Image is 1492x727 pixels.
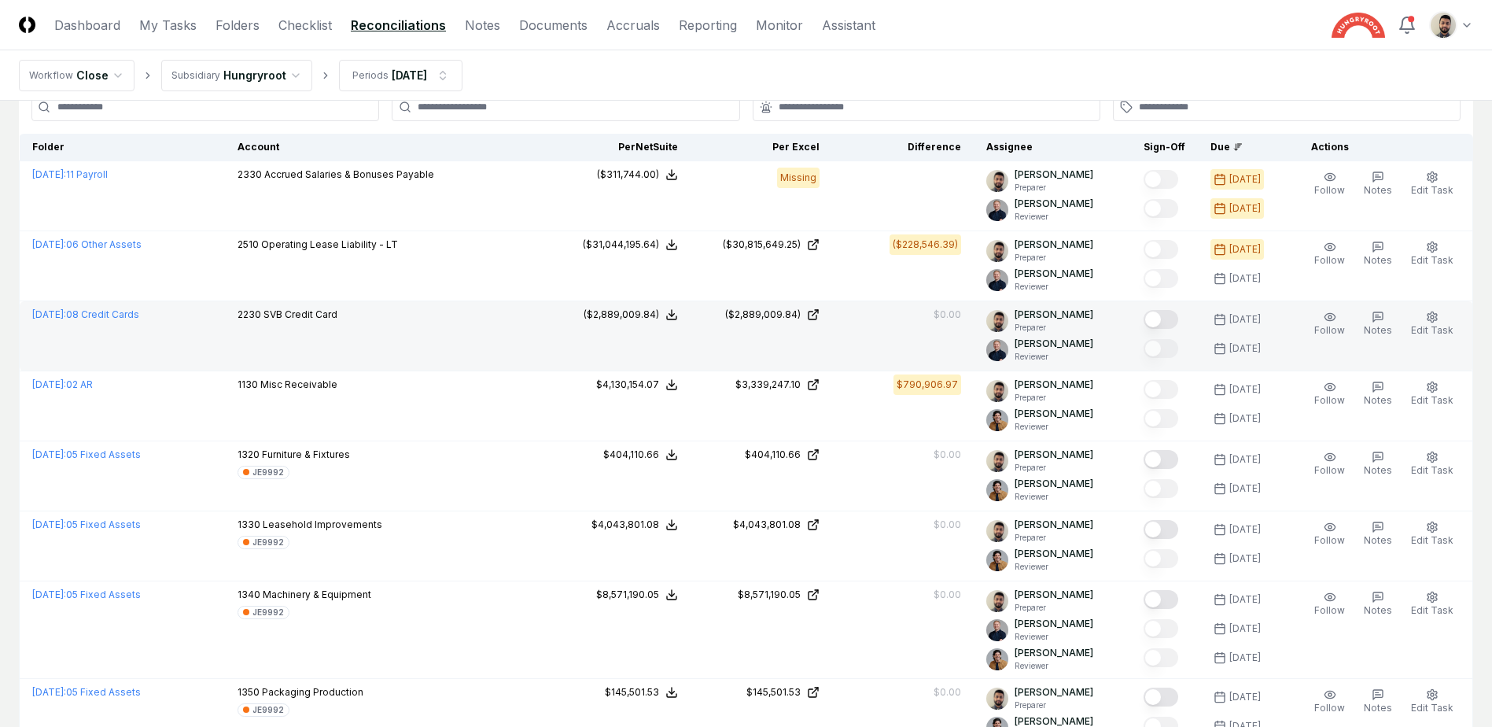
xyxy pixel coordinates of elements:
div: $0.00 [934,448,961,462]
button: Edit Task [1408,308,1457,341]
p: [PERSON_NAME] [1015,238,1093,252]
span: Edit Task [1411,184,1453,196]
button: $404,110.66 [603,448,678,462]
div: [DATE] [1229,522,1261,537]
img: d09822cc-9b6d-4858-8d66-9570c114c672_214030b4-299a-48fd-ad93-fc7c7aef54c6.png [986,590,1008,612]
p: [PERSON_NAME] [1015,518,1093,532]
span: Packaging Production [262,686,363,698]
p: [PERSON_NAME] [1015,646,1093,660]
button: Follow [1311,308,1348,341]
p: Preparer [1015,462,1093,474]
div: Missing [777,168,820,188]
span: [DATE] : [32,378,66,390]
a: [DATE]:05 Fixed Assets [32,448,141,460]
p: Reviewer [1015,211,1093,223]
span: Edit Task [1411,324,1453,336]
button: Mark complete [1144,269,1178,288]
button: ($2,889,009.84) [584,308,678,322]
img: Hungryroot logo [1332,13,1385,38]
a: $3,339,247.10 [703,378,820,392]
a: Accruals [606,16,660,35]
div: Actions [1299,140,1461,154]
span: SVB Credit Card [263,308,337,320]
button: Follow [1311,378,1348,411]
p: Preparer [1015,699,1093,711]
a: $145,501.53 [703,685,820,699]
button: Mark complete [1144,339,1178,358]
div: Periods [352,68,389,83]
p: Reviewer [1015,351,1093,363]
div: [DATE] [1229,592,1261,607]
p: [PERSON_NAME] [1015,588,1093,602]
a: Folders [216,16,260,35]
p: [PERSON_NAME] [1015,378,1093,392]
button: Edit Task [1408,518,1457,551]
span: 1340 [238,589,260,600]
button: Mark complete [1144,520,1178,539]
p: [PERSON_NAME] [1015,197,1093,211]
p: Reviewer [1015,491,1093,503]
span: Notes [1364,254,1392,266]
p: [PERSON_NAME] [1015,617,1093,631]
button: Notes [1361,588,1395,621]
span: Edit Task [1411,254,1453,266]
span: 1330 [238,518,260,530]
a: JE9992 [238,703,289,717]
img: ACg8ocLvq7MjQV6RZF1_Z8o96cGG_vCwfvrLdMx8PuJaibycWA8ZaAE=s96-c [986,269,1008,291]
div: $3,339,247.10 [735,378,801,392]
button: Mark complete [1144,310,1178,329]
button: Follow [1311,685,1348,718]
span: [DATE] : [32,518,66,530]
button: Mark complete [1144,450,1178,469]
span: [DATE] : [32,448,66,460]
span: Misc Receivable [260,378,337,390]
span: Furniture & Fixtures [262,448,350,460]
a: My Tasks [139,16,197,35]
span: Follow [1314,254,1345,266]
span: 2230 [238,308,261,320]
div: ($228,546.39) [893,238,958,252]
button: $8,571,190.05 [596,588,678,602]
div: [DATE] [1229,172,1261,186]
div: JE9992 [252,607,284,618]
p: Reviewer [1015,660,1093,672]
p: [PERSON_NAME] [1015,407,1093,421]
span: Edit Task [1411,534,1453,546]
div: Workflow [29,68,73,83]
div: $145,501.53 [605,685,659,699]
img: ACg8ocIj8Ed1971QfF93IUVvJX6lPm3y0CRToLvfAg4p8TYQk6NAZIo=s96-c [986,479,1008,501]
img: ACg8ocIj8Ed1971QfF93IUVvJX6lPm3y0CRToLvfAg4p8TYQk6NAZIo=s96-c [986,648,1008,670]
a: Reconciliations [351,16,446,35]
button: Follow [1311,238,1348,271]
p: Reviewer [1015,631,1093,643]
p: Preparer [1015,392,1093,404]
button: Notes [1361,308,1395,341]
button: Mark complete [1144,240,1178,259]
button: Mark complete [1144,170,1178,189]
button: Edit Task [1408,378,1457,411]
div: JE9992 [252,537,284,548]
p: Reviewer [1015,561,1093,573]
th: Folder [20,134,225,161]
th: Per NetSuite [549,134,691,161]
div: [DATE] [1229,690,1261,704]
a: ($30,815,649.25) [703,238,820,252]
img: ACg8ocLvq7MjQV6RZF1_Z8o96cGG_vCwfvrLdMx8PuJaibycWA8ZaAE=s96-c [986,619,1008,641]
div: [DATE] [1229,482,1261,496]
a: JE9992 [238,535,289,549]
button: Follow [1311,518,1348,551]
div: $4,043,801.08 [591,518,659,532]
div: [DATE] [1229,341,1261,356]
a: Reporting [679,16,737,35]
span: Edit Task [1411,394,1453,406]
div: [DATE] [1229,242,1261,256]
a: Assistant [822,16,875,35]
div: $8,571,190.05 [738,588,801,602]
div: $145,501.53 [746,685,801,699]
nav: breadcrumb [19,60,462,91]
button: Edit Task [1408,238,1457,271]
span: 2510 [238,238,259,250]
span: Edit Task [1411,464,1453,476]
img: Logo [19,17,35,33]
div: [DATE] [1229,312,1261,327]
